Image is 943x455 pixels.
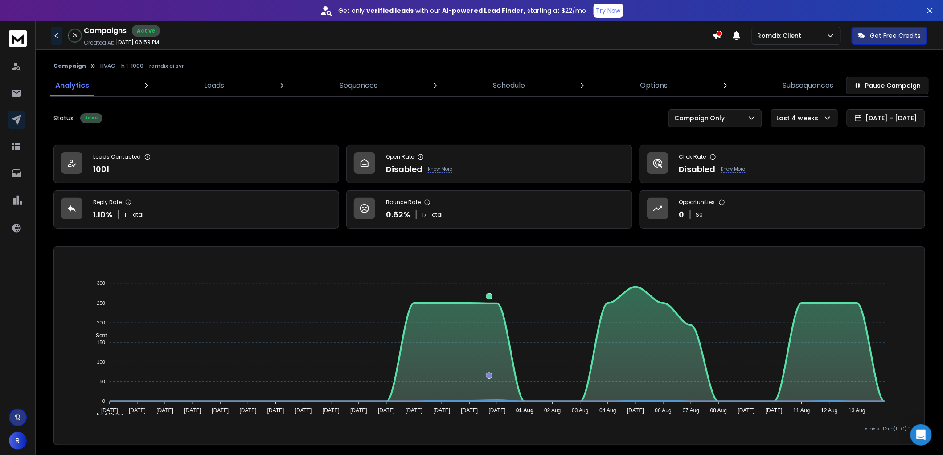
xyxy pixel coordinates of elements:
[295,407,312,414] tspan: [DATE]
[386,199,421,206] p: Bounce Rate
[627,407,644,414] tspan: [DATE]
[101,407,118,414] tspan: [DATE]
[9,30,27,47] img: logo
[640,80,668,91] p: Options
[847,109,925,127] button: [DATE] - [DATE]
[910,424,932,446] div: Open Intercom Messenger
[422,211,427,218] span: 17
[334,75,383,96] a: Sequences
[794,407,810,414] tspan: 11 Aug
[346,190,632,229] a: Bounce Rate0.62%17Total
[80,113,102,123] div: Active
[97,340,105,345] tspan: 150
[870,31,921,40] p: Get Free Credits
[339,6,586,15] p: Get only with our starting at $22/mo
[429,211,443,218] span: Total
[68,426,910,432] p: x-axis : Date(UTC)
[428,166,452,173] p: Know More
[852,27,927,45] button: Get Free Credits
[821,407,838,414] tspan: 12 Aug
[9,432,27,450] button: R
[778,75,839,96] a: Subsequences
[386,163,422,176] p: Disabled
[655,407,672,414] tspan: 06 Aug
[640,145,925,183] a: Click RateDisabledKnow More
[97,300,105,306] tspan: 250
[97,281,105,286] tspan: 300
[367,6,414,15] strong: verified leads
[635,75,673,96] a: Options
[594,4,623,18] button: Try Now
[488,75,530,96] a: Schedule
[545,407,561,414] tspan: 02 Aug
[679,153,706,160] p: Click Rate
[849,407,865,414] tspan: 13 Aug
[89,52,96,59] img: tab_keywords_by_traffic_grey.svg
[24,52,31,59] img: tab_domain_overview_orange.svg
[100,379,105,385] tspan: 50
[89,332,107,339] span: Sent
[93,209,113,221] p: 1.10 %
[129,407,146,414] tspan: [DATE]
[93,199,122,206] p: Reply Rate
[721,166,746,173] p: Know More
[679,163,716,176] p: Disabled
[696,211,703,218] p: $ 0
[84,39,114,46] p: Created At:
[738,407,755,414] tspan: [DATE]
[267,407,284,414] tspan: [DATE]
[766,407,783,414] tspan: [DATE]
[93,153,141,160] p: Leads Contacted
[157,407,174,414] tspan: [DATE]
[489,407,506,414] tspan: [DATE]
[53,114,75,123] p: Status:
[53,62,86,70] button: Campaign
[443,6,526,15] strong: AI-powered Lead Finder,
[600,407,616,414] tspan: 04 Aug
[323,407,340,414] tspan: [DATE]
[683,407,699,414] tspan: 07 Aug
[679,199,715,206] p: Opportunities
[493,80,525,91] p: Schedule
[640,190,925,229] a: Opportunities0$0
[378,407,395,414] tspan: [DATE]
[346,145,632,183] a: Open RateDisabledKnow More
[130,211,143,218] span: Total
[340,80,378,91] p: Sequences
[783,80,834,91] p: Subsequences
[461,407,478,414] tspan: [DATE]
[710,407,727,414] tspan: 08 Aug
[102,399,105,404] tspan: 0
[93,163,109,176] p: 1001
[572,407,589,414] tspan: 03 Aug
[212,407,229,414] tspan: [DATE]
[406,407,423,414] tspan: [DATE]
[386,209,410,221] p: 0.62 %
[516,407,534,414] tspan: 01 Aug
[25,14,44,21] div: v 4.0.25
[55,80,89,91] p: Analytics
[124,211,128,218] span: 11
[97,359,105,365] tspan: 100
[777,114,822,123] p: Last 4 weeks
[184,407,201,414] tspan: [DATE]
[23,23,63,30] div: Domain: [URL]
[53,190,339,229] a: Reply Rate1.10%11Total
[199,75,230,96] a: Leads
[679,209,685,221] p: 0
[34,53,80,58] div: Domain Overview
[84,25,127,36] h1: Campaigns
[674,114,729,123] p: Campaign Only
[73,33,77,38] p: 2 %
[132,25,160,37] div: Active
[116,39,159,46] p: [DATE] 06:59 PM
[204,80,224,91] p: Leads
[89,412,124,418] span: Total Opens
[240,407,257,414] tspan: [DATE]
[98,53,150,58] div: Keywords by Traffic
[97,320,105,325] tspan: 200
[14,14,21,21] img: logo_orange.svg
[846,77,929,94] button: Pause Campaign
